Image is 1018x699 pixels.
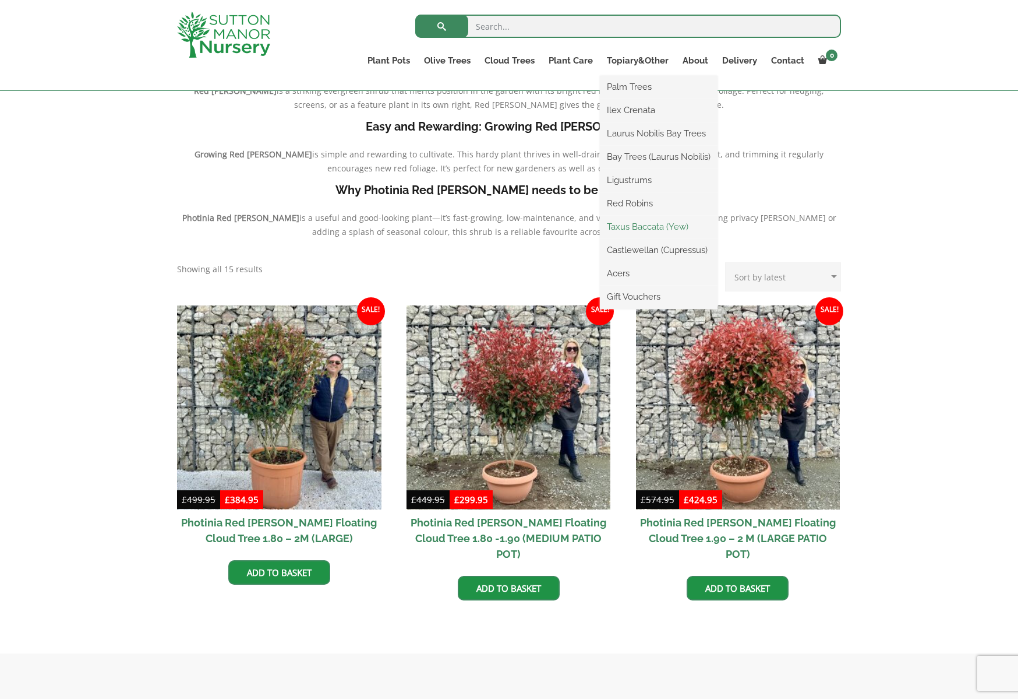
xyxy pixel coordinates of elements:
[357,297,385,325] span: Sale!
[407,305,611,510] img: Photinia Red Robin Floating Cloud Tree 1.80 -1.90 (MEDIUM PATIO POT)
[600,148,717,166] a: Bay Trees (Laurus Nobilis)
[360,52,417,69] a: Plant Pots
[636,305,840,568] a: Sale! Photinia Red [PERSON_NAME] Floating Cloud Tree 1.90 – 2 M (LARGE PATIO POT)
[684,494,689,505] span: £
[177,262,263,276] p: Showing all 15 results
[182,494,187,505] span: £
[277,85,824,110] span: is a striking evergreen shrub that merits position in the garden with its bright red new growth a...
[600,195,717,212] a: Red Robins
[335,183,683,197] b: Why Photinia Red [PERSON_NAME] needs to be in Your Garden
[417,52,478,69] a: Olive Trees
[415,15,841,38] input: Search...
[641,494,646,505] span: £
[600,78,717,96] a: Palm Trees
[182,212,299,223] b: Photinia Red [PERSON_NAME]
[182,494,215,505] bdi: 499.95
[177,510,381,552] h2: Photinia Red [PERSON_NAME] Floating Cloud Tree 1.80 – 2M (LARGE)
[228,560,330,585] a: Add to basket: “Photinia Red Robin Floating Cloud Tree 1.80 - 2M (LARGE)”
[600,52,676,69] a: Topiary&Other
[177,12,270,58] img: logo
[600,218,717,236] a: Taxus Baccata (Yew)
[826,50,837,61] span: 0
[636,305,840,510] img: Photinia Red Robin Floating Cloud Tree 1.90 - 2 M (LARGE PATIO POT)
[177,305,381,510] img: Photinia Red Robin Floating Cloud Tree 1.80 - 2M (LARGE)
[600,125,717,142] a: Laurus Nobilis Bay Trees
[542,52,600,69] a: Plant Care
[407,305,611,568] a: Sale! Photinia Red [PERSON_NAME] Floating Cloud Tree 1.80 -1.90 (MEDIUM PATIO POT)
[725,262,841,291] select: Shop order
[407,510,611,567] h2: Photinia Red [PERSON_NAME] Floating Cloud Tree 1.80 -1.90 (MEDIUM PATIO POT)
[454,494,488,505] bdi: 299.95
[458,576,560,600] a: Add to basket: “Photinia Red Robin Floating Cloud Tree 1.80 -1.90 (MEDIUM PATIO POT)”
[687,576,789,600] a: Add to basket: “Photinia Red Robin Floating Cloud Tree 1.90 - 2 M (LARGE PATIO POT)”
[811,52,841,69] a: 0
[225,494,259,505] bdi: 384.95
[641,494,674,505] bdi: 574.95
[194,85,277,96] b: Red [PERSON_NAME]
[715,52,764,69] a: Delivery
[600,171,717,189] a: Ligustrums
[600,265,717,282] a: Acers
[600,241,717,259] a: Castlewellan (Cupressus)
[454,494,459,505] span: £
[225,494,230,505] span: £
[764,52,811,69] a: Contact
[684,494,717,505] bdi: 424.95
[366,120,652,134] b: Easy and Rewarding: Growing Red [PERSON_NAME]
[586,297,614,325] span: Sale!
[195,149,312,160] b: Growing Red [PERSON_NAME]
[600,101,717,119] a: Ilex Crenata
[600,288,717,305] a: Gift Vouchers
[676,52,715,69] a: About
[177,305,381,552] a: Sale! Photinia Red [PERSON_NAME] Floating Cloud Tree 1.80 – 2M (LARGE)
[312,149,823,174] span: is simple and rewarding to cultivate. This hardy plant thrives in well-drained soil and abundant ...
[411,494,445,505] bdi: 449.95
[411,494,416,505] span: £
[815,297,843,325] span: Sale!
[478,52,542,69] a: Cloud Trees
[636,510,840,567] h2: Photinia Red [PERSON_NAME] Floating Cloud Tree 1.90 – 2 M (LARGE PATIO POT)
[299,212,836,237] span: is a useful and good-looking plant—it’s fast-growing, low-maintenance, and versatile. Whether you...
